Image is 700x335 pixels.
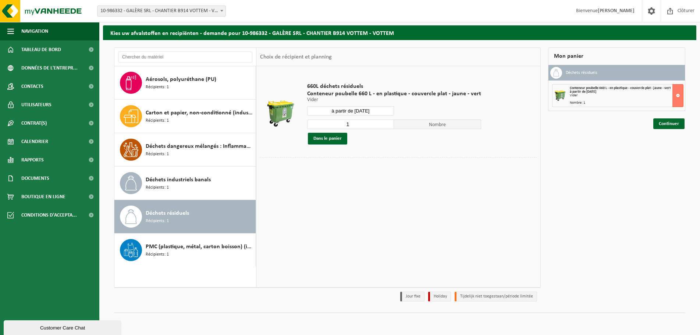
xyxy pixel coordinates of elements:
[21,22,48,40] span: Navigation
[114,167,256,200] button: Déchets industriels banals Récipients: 1
[653,118,685,129] a: Continuer
[21,40,61,59] span: Tableau de bord
[146,84,169,91] span: Récipients: 1
[566,67,597,79] h3: Déchets résiduels
[146,218,169,225] span: Récipients: 1
[308,133,347,145] button: Dans le panier
[400,292,424,302] li: Jour fixe
[146,142,254,151] span: Déchets dangereux mélangés : Inflammable - Corrosif
[21,206,77,224] span: Conditions d'accepta...
[21,169,49,188] span: Documents
[548,47,685,65] div: Mon panier
[146,209,189,218] span: Déchets résiduels
[4,319,123,335] iframe: chat widget
[570,86,671,90] span: Conteneur poubelle 660 L - en plastique - couvercle plat - jaune - vert
[21,188,65,206] span: Boutique en ligne
[21,132,48,151] span: Calendrier
[570,94,683,97] div: Vider
[21,114,47,132] span: Contrat(s)
[21,96,51,114] span: Utilisateurs
[146,108,254,117] span: Carton et papier, non-conditionné (industriel)
[307,106,394,115] input: Sélectionnez date
[307,97,481,103] p: Vider
[21,59,78,77] span: Données de l'entrepr...
[570,90,596,94] strong: à partir de [DATE]
[146,117,169,124] span: Récipients: 1
[146,151,169,158] span: Récipients: 1
[21,151,44,169] span: Rapports
[97,6,225,16] span: 10-986332 - GALÈRE SRL - CHANTIER B914 VOTTEM - VOTTEM
[114,100,256,133] button: Carton et papier, non-conditionné (industriel) Récipients: 1
[394,120,481,129] span: Nombre
[146,184,169,191] span: Récipients: 1
[103,25,696,40] h2: Kies uw afvalstoffen en recipiënten - demande pour 10-986332 - GALÈRE SRL - CHANTIER B914 VOTTEM ...
[256,48,335,66] div: Choix de récipient et planning
[21,77,43,96] span: Contacts
[428,292,451,302] li: Holiday
[118,51,252,63] input: Chercher du matériel
[114,66,256,100] button: Aérosols, polyuréthane (PU) Récipients: 1
[146,242,254,251] span: PMC (plastique, métal, carton boisson) (industriel)
[307,83,481,90] span: 660L déchets résiduels
[570,101,683,105] div: Nombre: 1
[307,90,481,97] span: Conteneur poubelle 660 L - en plastique - couvercle plat - jaune - vert
[114,234,256,267] button: PMC (plastique, métal, carton boisson) (industriel) Récipients: 1
[146,175,211,184] span: Déchets industriels banals
[146,251,169,258] span: Récipients: 1
[598,8,635,14] strong: [PERSON_NAME]
[146,75,216,84] span: Aérosols, polyuréthane (PU)
[455,292,537,302] li: Tijdelijk niet toegestaan/période limitée
[114,133,256,167] button: Déchets dangereux mélangés : Inflammable - Corrosif Récipients: 1
[114,200,256,234] button: Déchets résiduels Récipients: 1
[97,6,226,17] span: 10-986332 - GALÈRE SRL - CHANTIER B914 VOTTEM - VOTTEM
